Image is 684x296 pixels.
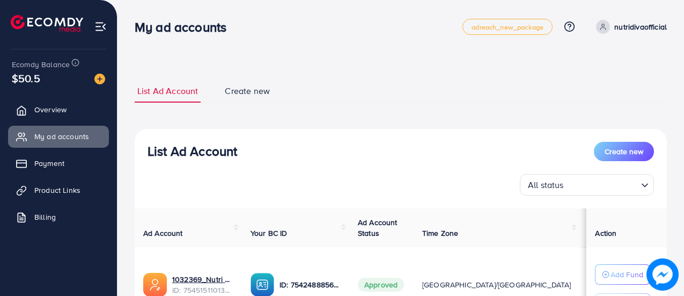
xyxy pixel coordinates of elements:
button: Create new [594,142,654,161]
a: Overview [8,99,109,120]
span: My ad accounts [34,131,89,142]
span: List Ad Account [137,85,198,97]
span: adreach_new_package [472,24,543,31]
img: logo [11,15,83,32]
span: All status [526,177,566,193]
div: Search for option [520,174,654,196]
span: Action [595,228,616,239]
span: Create new [605,146,643,157]
a: Billing [8,206,109,228]
span: Time Zone [422,228,458,239]
span: ID: 7545151101340057601 [172,285,233,295]
h3: List Ad Account [148,143,237,159]
span: Ad Account [143,228,183,239]
span: Your BC ID [251,228,288,239]
span: Product Links [34,185,80,196]
img: image [94,74,105,84]
p: Add Fund [611,268,643,281]
img: menu [94,20,107,33]
a: Payment [8,153,109,174]
span: Ecomdy Balance [12,59,70,70]
span: Billing [34,212,56,222]
p: nutridivaofficial [614,20,667,33]
a: Product Links [8,179,109,201]
span: Create new [225,85,270,97]
span: Approved [358,278,404,292]
a: My ad accounts [8,126,109,147]
span: Overview [34,104,67,115]
h3: My ad accounts [135,19,235,35]
div: <span class='underline'>1032369_Nutri Diva ad acc 1_1756742432079</span></br>7545151101340057601 [172,274,233,296]
span: Payment [34,158,64,169]
span: $50.5 [12,70,40,86]
span: Ad Account Status [358,217,398,239]
span: [GEOGRAPHIC_DATA]/[GEOGRAPHIC_DATA] [422,279,571,290]
a: adreach_new_package [462,19,553,35]
a: nutridivaofficial [592,20,667,34]
img: image [646,258,679,291]
button: Add Fund [595,264,650,285]
a: 1032369_Nutri Diva ad acc 1_1756742432079 [172,274,233,285]
p: ID: 7542488856185274384 [280,278,341,291]
input: Search for option [567,175,637,193]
